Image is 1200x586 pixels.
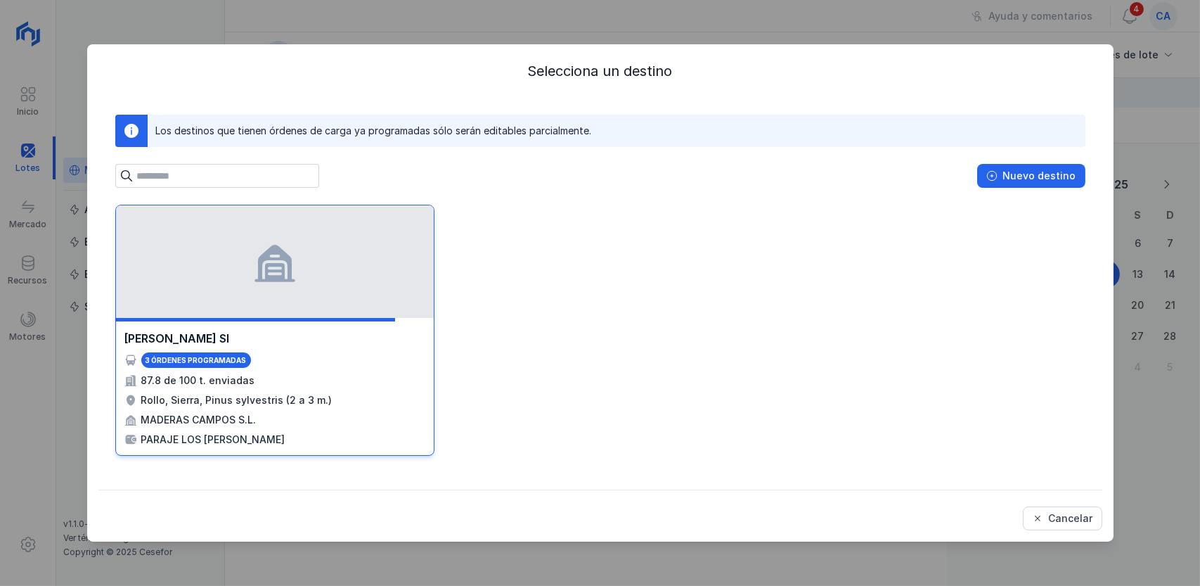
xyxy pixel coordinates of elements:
div: Rollo, Sierra, Pinus sylvestris (2 a 3 m.) [141,393,333,407]
div: 3 órdenes programadas [146,355,247,365]
div: Los destinos que tienen órdenes de carga ya programadas sólo serán editables parcialmente. [156,124,592,138]
div: 87.8 de 100 t. enviadas [141,374,255,388]
div: Selecciona un destino [98,61,1102,81]
div: Cancelar [1049,511,1093,526]
div: PARAJE LOS [PERSON_NAME] [141,433,285,447]
div: [PERSON_NAME] Sl [124,330,230,347]
button: Cancelar [1023,507,1102,530]
button: Nuevo destino [977,164,1085,188]
div: Nuevo destino [1003,169,1076,183]
div: MADERAS CAMPOS S.L. [141,413,257,427]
